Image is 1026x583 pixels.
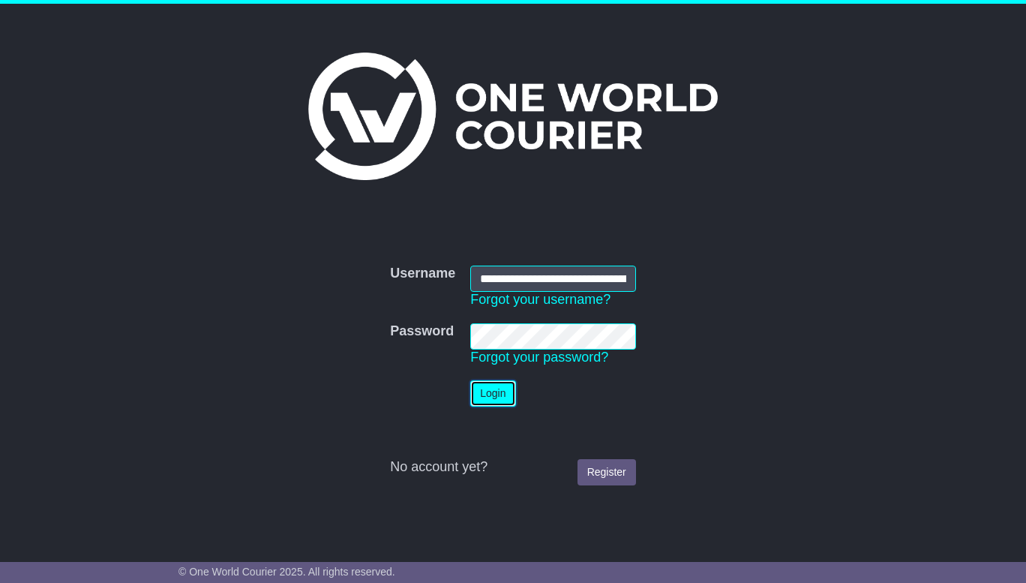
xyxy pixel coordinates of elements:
span: © One World Courier 2025. All rights reserved. [178,566,395,578]
a: Forgot your username? [470,292,610,307]
button: Login [470,380,515,407]
div: No account yet? [390,459,636,476]
a: Forgot your password? [470,350,608,365]
label: Password [390,323,454,340]
img: One World [308,53,718,180]
a: Register [577,459,636,485]
label: Username [390,266,455,282]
